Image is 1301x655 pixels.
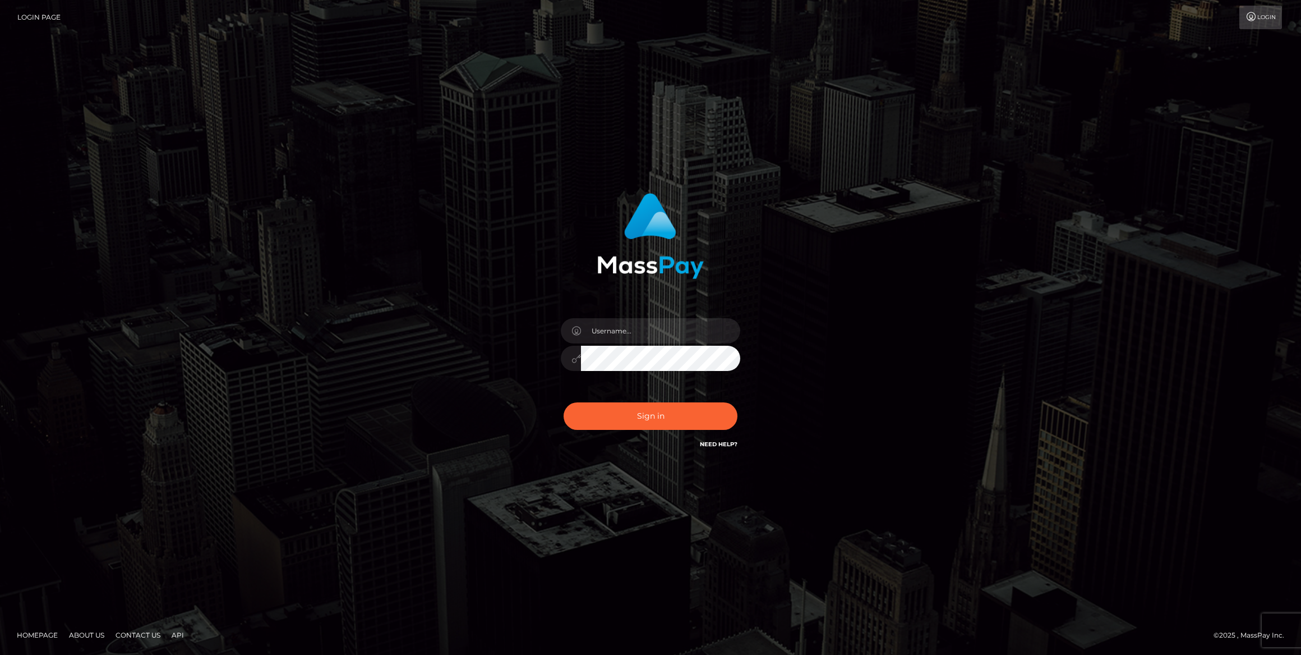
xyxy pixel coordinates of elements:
[700,441,737,448] a: Need Help?
[597,193,704,279] img: MassPay Login
[64,626,109,644] a: About Us
[1214,629,1293,642] div: © 2025 , MassPay Inc.
[564,402,737,430] button: Sign in
[111,626,165,644] a: Contact Us
[1239,6,1282,29] a: Login
[17,6,61,29] a: Login Page
[581,318,740,343] input: Username...
[12,626,62,644] a: Homepage
[167,626,188,644] a: API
